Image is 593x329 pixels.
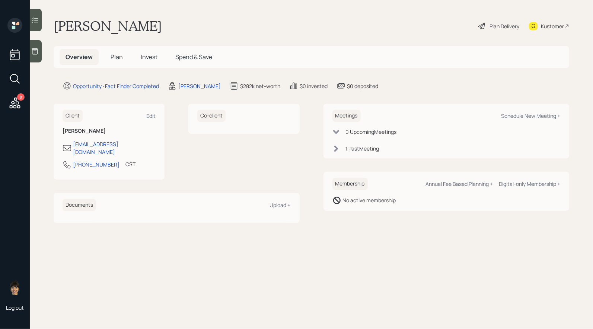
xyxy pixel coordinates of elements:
span: Spend & Save [175,53,212,61]
div: Schedule New Meeting + [501,112,560,119]
h6: Client [63,110,83,122]
span: Invest [141,53,157,61]
h6: Membership [332,178,368,190]
div: [EMAIL_ADDRESS][DOMAIN_NAME] [73,140,156,156]
div: $0 invested [300,82,328,90]
div: Annual Fee Based Planning + [425,180,493,187]
img: treva-nostdahl-headshot.png [7,280,22,295]
div: 0 Upcoming Meeting s [346,128,397,136]
div: $0 deposited [347,82,378,90]
div: [PHONE_NUMBER] [73,161,119,168]
h6: [PERSON_NAME] [63,128,156,134]
div: Edit [146,112,156,119]
div: 1 Past Meeting [346,145,379,152]
div: Opportunity · Fact Finder Completed [73,82,159,90]
div: No active membership [343,196,396,204]
div: Digital-only Membership + [499,180,560,187]
div: Kustomer [541,22,564,30]
h6: Meetings [332,110,361,122]
div: 8 [17,93,25,101]
div: $282k net-worth [240,82,280,90]
div: Log out [6,304,24,311]
span: Overview [66,53,93,61]
span: Plan [111,53,123,61]
div: Plan Delivery [490,22,519,30]
div: CST [125,160,136,168]
h6: Co-client [197,110,226,122]
div: [PERSON_NAME] [178,82,221,90]
h1: [PERSON_NAME] [54,18,162,34]
h6: Documents [63,199,96,211]
div: Upload + [270,201,291,209]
